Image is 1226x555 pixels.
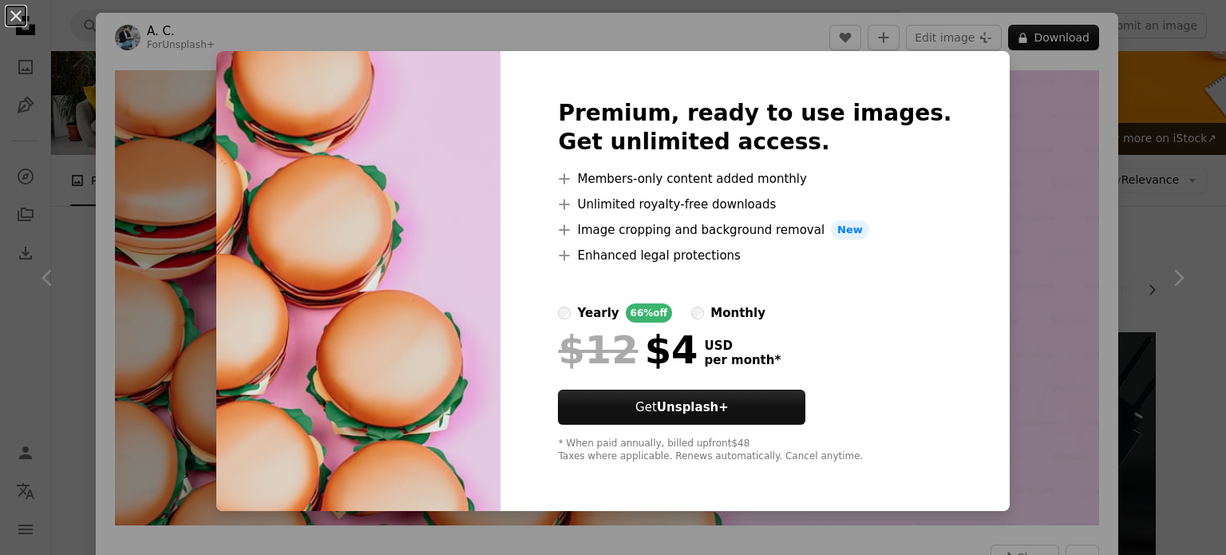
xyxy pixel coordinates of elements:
[558,390,805,425] button: GetUnsplash+
[558,307,571,319] input: yearly66%off
[626,303,673,323] div: 66% off
[558,329,638,371] span: $12
[558,169,951,188] li: Members-only content added monthly
[558,246,951,265] li: Enhanced legal protections
[558,99,951,157] h2: Premium, ready to use images. Get unlimited access.
[558,329,698,371] div: $4
[831,220,869,240] span: New
[691,307,704,319] input: monthly
[704,353,781,367] span: per month *
[558,195,951,214] li: Unlimited royalty-free downloads
[577,303,619,323] div: yearly
[710,303,765,323] div: monthly
[558,438,951,463] div: * When paid annually, billed upfront $48 Taxes where applicable. Renews automatically. Cancel any...
[216,51,500,511] img: premium_photo-1678060794886-fb6d56afc3ef
[704,339,781,353] span: USD
[558,220,951,240] li: Image cropping and background removal
[657,400,729,414] strong: Unsplash+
